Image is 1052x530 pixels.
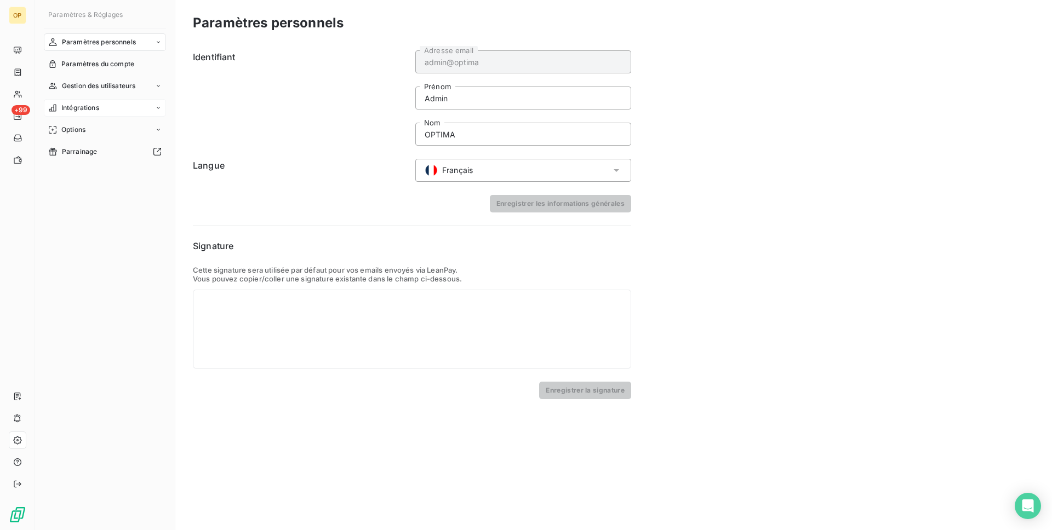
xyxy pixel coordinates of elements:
span: Options [61,125,85,135]
input: placeholder [415,50,631,73]
div: Open Intercom Messenger [1015,493,1041,519]
img: Logo LeanPay [9,506,26,523]
span: Français [442,165,473,176]
span: +99 [12,105,30,115]
span: Gestion des utilisateurs [62,81,136,91]
input: placeholder [415,123,631,146]
h6: Langue [193,159,409,182]
button: Enregistrer la signature [539,382,631,399]
span: Parrainage [62,147,98,157]
span: Paramètres & Réglages [48,10,123,19]
a: Parrainage [44,143,166,160]
a: Paramètres du compte [44,55,166,73]
input: placeholder [415,87,631,110]
h3: Paramètres personnels [193,13,344,33]
span: Paramètres du compte [61,59,134,69]
h6: Identifiant [193,50,409,146]
h6: Signature [193,239,631,252]
span: Paramètres personnels [62,37,136,47]
button: Enregistrer les informations générales [490,195,631,212]
span: Intégrations [61,103,99,113]
p: Cette signature sera utilisée par défaut pour vos emails envoyés via LeanPay. [193,266,631,274]
p: Vous pouvez copier/coller une signature existante dans le champ ci-dessous. [193,274,631,283]
div: OP [9,7,26,24]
